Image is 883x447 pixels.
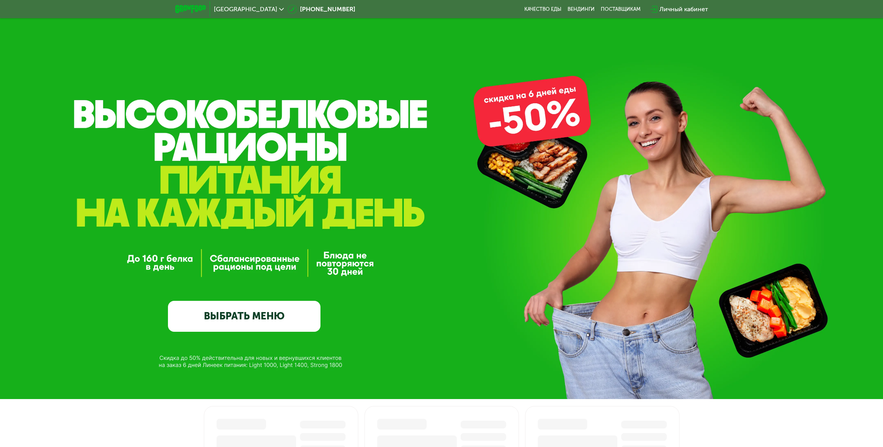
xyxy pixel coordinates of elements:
[168,301,320,331] a: ВЫБРАТЬ МЕНЮ
[568,6,595,12] a: Вендинги
[214,6,277,12] span: [GEOGRAPHIC_DATA]
[524,6,561,12] a: Качество еды
[288,5,355,14] a: [PHONE_NUMBER]
[659,5,708,14] div: Личный кабинет
[601,6,641,12] div: поставщикам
